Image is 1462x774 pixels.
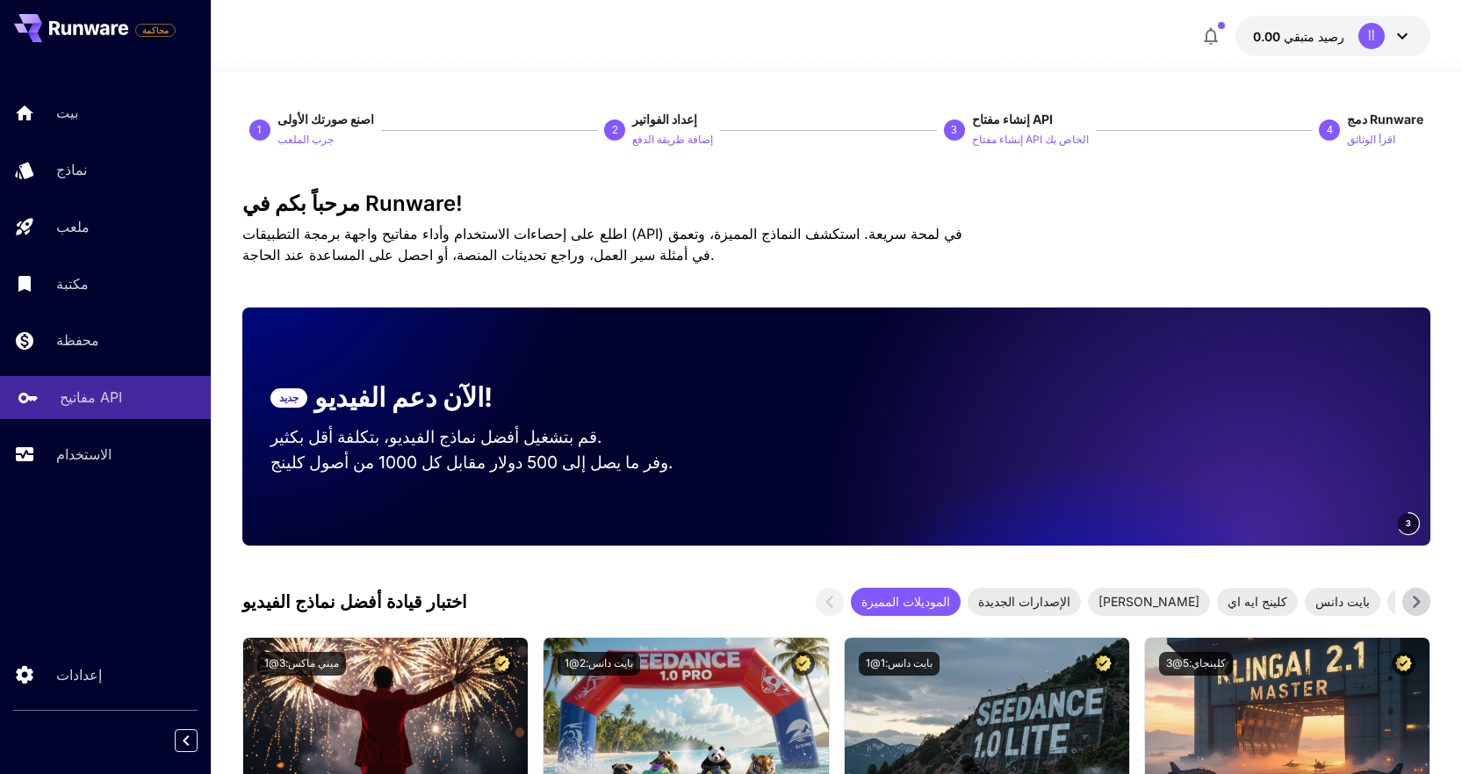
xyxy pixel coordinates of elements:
[256,124,263,136] font: 1
[270,426,602,447] font: قم بتشغيل أفضل نماذج الفيديو، بتكلفة أقل بكثير.
[1284,29,1344,44] font: رصيد متبقي
[1315,594,1370,609] font: بايت دانس
[1091,652,1115,676] button: نموذج معتمد - تم فحصه للحصول على أفضل أداء ويتضمن ترخيصًا تجاريًا.
[851,588,961,616] div: الموديلات المميزة
[972,112,1053,127] font: إنشاء مفتاح API
[277,112,374,127] font: اصنع صورتك الأولى
[1305,588,1380,616] div: بايت دانس
[1347,112,1423,127] font: دمج Runware
[1166,656,1226,669] font: كلينجاي:5@3
[1392,652,1415,676] button: نموذج معتمد - تم فحصه للحصول على أفضل أداء ويتضمن ترخيصًا تجاريًا.
[859,652,940,676] button: بايت دانس:1@1
[264,656,339,669] font: ميني ماكس:3@1
[60,388,122,406] font: مفاتيح API
[277,133,334,146] font: جرب الملعب
[56,275,89,293] font: مكتبة
[1235,16,1430,56] button: 0.00 دولارأأ
[188,725,211,756] div: انهيار الشريط الجانبي
[1228,594,1287,609] font: كلينج ايه اي
[242,191,463,216] font: مرحباً بكم في Runware!
[175,729,198,752] button: انهيار الشريط الجانبي
[490,652,514,676] button: نموذج معتمد - تم فحصه للحصول على أفضل أداء ويتضمن ترخيصًا تجاريًا.
[142,25,169,35] font: محاكمة
[558,652,640,676] button: بايت دانس:2@1
[632,128,713,149] button: إضافة طريقة الدفع
[951,124,957,136] font: 3
[279,391,299,404] font: جديد
[1347,133,1395,146] font: اقرأ الوثائق
[612,124,618,136] font: 2
[968,588,1081,616] div: الإصدارات الجديدة
[632,112,697,127] font: إعداد الفواتير
[270,452,673,473] font: وفر ما يصل إلى 500 دولار مقابل كل 1000 من أصول كلينج.
[866,656,933,669] font: بايت دانس:1@1
[1088,588,1210,616] div: [PERSON_NAME]
[861,594,950,609] font: الموديلات المميزة
[56,218,90,235] font: ملعب
[791,652,815,676] button: نموذج معتمد - تم فحصه للحصول على أفضل أداء ويتضمن ترخيصًا تجاريًا.
[1159,652,1233,676] button: كلينجاي:5@3
[56,445,112,463] font: الاستخدام
[972,133,1089,146] font: إنشاء مفتاح API الخاص بك
[56,331,99,349] font: محفظة
[1368,29,1375,43] font: أأ
[242,591,467,612] font: اختبار قيادة أفضل نماذج الفيديو
[1098,594,1199,609] font: [PERSON_NAME]
[1406,517,1411,530] span: 3
[978,594,1070,609] font: الإصدارات الجديدة
[257,652,346,676] button: ميني ماكس:3@1
[277,128,334,149] button: جرب الملعب
[632,133,713,146] font: إضافة طريقة الدفع
[135,19,176,40] span: أضف بطاقة الدفع الخاصة بك لتمكينك من استخدام المنصة بكامل وظائفها.
[565,656,633,669] font: بايت دانس:2@1
[314,381,493,413] font: الآن دعم الفيديو!
[56,104,78,121] font: بيت
[242,225,962,264] font: اطلع على إحصاءات الاستخدام وأداء مفاتيح واجهة برمجة التطبيقات (API) في لمحة سريعة. استكشف النماذج...
[56,666,102,684] font: إعدادات
[1347,128,1395,149] button: اقرأ الوثائق
[972,128,1089,149] button: إنشاء مفتاح API الخاص بك
[1327,124,1333,136] font: 4
[1253,27,1344,46] div: 0.00 دولار
[56,161,87,178] font: نماذج
[1253,29,1280,44] font: 0.00
[1217,588,1298,616] div: كلينج ايه اي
